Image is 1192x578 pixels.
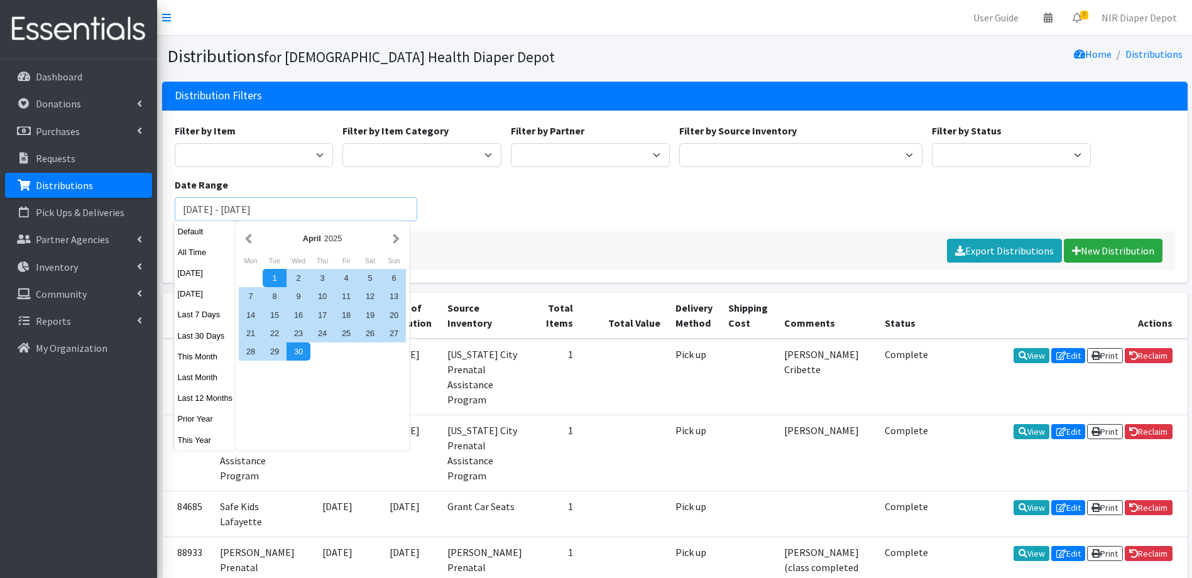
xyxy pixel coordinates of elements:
div: 8 [263,287,287,305]
div: 7 [239,287,263,305]
div: 23 [287,324,310,342]
div: 9 [287,287,310,305]
td: Complete [877,339,936,415]
p: Partner Agencies [36,233,109,246]
a: Edit [1051,424,1085,439]
input: January 1, 2011 - December 31, 2011 [175,197,418,221]
p: Dashboard [36,70,82,83]
a: Dashboard [5,64,152,89]
td: Grant Car Seats [440,491,533,537]
td: Pick up [668,339,721,415]
a: New Distribution [1064,239,1162,263]
label: Filter by Item [175,123,236,138]
div: 26 [358,324,382,342]
th: Status [877,293,936,339]
h1: Distributions [167,45,670,67]
p: Distributions [36,179,93,192]
div: 22 [263,324,287,342]
a: View [1014,500,1049,515]
a: Edit [1051,348,1085,363]
a: Reclaim [1125,348,1173,363]
div: 6 [382,269,406,287]
div: 28 [239,342,263,361]
td: [PERSON_NAME] Cribette [777,339,878,415]
td: [US_STATE] City Prenatal Assistance Program [440,339,533,415]
button: Prior Year [175,410,236,428]
button: Default [175,222,236,241]
a: View [1014,348,1049,363]
div: 13 [382,287,406,305]
a: NIR Diaper Depot [1091,5,1187,30]
td: [DATE] [305,415,369,491]
p: Pick Ups & Deliveries [36,206,124,219]
a: Print [1087,424,1123,439]
div: 15 [263,306,287,324]
div: 4 [334,269,358,287]
span: 3 [1080,11,1088,19]
td: 89501 [162,415,212,491]
div: 30 [287,342,310,361]
label: Filter by Source Inventory [679,123,797,138]
div: 10 [310,287,334,305]
a: Purchases [5,119,152,144]
span: 2025 [324,234,342,243]
a: View [1014,546,1049,561]
div: 20 [382,306,406,324]
p: Community [36,288,87,300]
label: Filter by Status [932,123,1002,138]
a: Distributions [5,173,152,198]
div: 11 [334,287,358,305]
a: Edit [1051,546,1085,561]
a: Reclaim [1125,500,1173,515]
a: Print [1087,348,1123,363]
button: Last 7 Days [175,305,236,324]
th: Actions [936,293,1188,339]
div: Tuesday [263,253,287,269]
button: [DATE] [175,264,236,282]
a: Print [1087,546,1123,561]
a: Requests [5,146,152,171]
a: Reports [5,308,152,334]
a: Pick Ups & Deliveries [5,200,152,225]
td: Pick up [668,415,721,491]
a: Edit [1051,500,1085,515]
th: Shipping Cost [721,293,776,339]
td: [PERSON_NAME] [777,415,878,491]
button: Last 30 Days [175,327,236,345]
button: Last Month [175,368,236,386]
div: Monday [239,253,263,269]
td: Pick up [668,491,721,537]
td: Complete [877,491,936,537]
a: Home [1074,48,1112,60]
a: Distributions [1125,48,1183,60]
div: 18 [334,306,358,324]
div: 16 [287,306,310,324]
button: [DATE] [175,285,236,303]
td: [US_STATE] City Prenatal Assistance Program [440,415,533,491]
strong: April [303,234,321,243]
p: My Organization [36,342,107,354]
td: Complete [877,415,936,491]
div: Sunday [382,253,406,269]
div: 14 [239,306,263,324]
td: 84685 [162,491,212,537]
div: 29 [263,342,287,361]
a: Donations [5,91,152,116]
div: 5 [358,269,382,287]
td: 1 [533,491,581,537]
a: Partner Agencies [5,227,152,252]
div: Friday [334,253,358,269]
div: 12 [358,287,382,305]
h3: Distribution Filters [175,89,262,102]
label: Filter by Partner [511,123,584,138]
div: 27 [382,324,406,342]
div: Wednesday [287,253,310,269]
a: 3 [1063,5,1091,30]
div: 17 [310,306,334,324]
p: Reports [36,315,71,327]
button: All Time [175,243,236,261]
label: Filter by Item Category [342,123,449,138]
td: 1 [533,415,581,491]
div: 19 [358,306,382,324]
small: for [DEMOGRAPHIC_DATA] Health Diaper Depot [264,48,555,66]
